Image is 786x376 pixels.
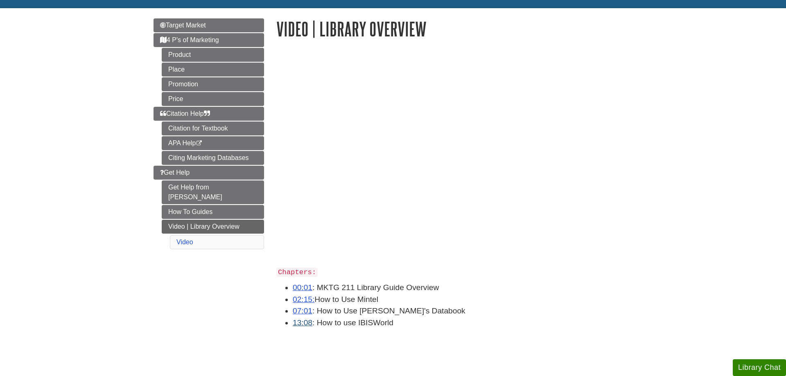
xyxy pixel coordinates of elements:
li: : How to Use [PERSON_NAME]'s Databook [293,305,632,317]
a: 00:01 [293,283,312,292]
a: Citation Help [154,107,264,121]
a: Product [162,48,264,62]
div: Guide Page Menu [154,18,264,251]
span: Target Market [160,22,206,29]
a: How To Guides [162,205,264,219]
a: Target Market [154,18,264,32]
i: This link opens in a new window [196,141,203,146]
a: Citing Marketing Databases [162,151,264,165]
a: Get Help from [PERSON_NAME] [162,180,264,204]
span: 4 P's of Marketing [160,36,219,43]
a: 07:01 [293,306,312,315]
code: Chapters: [276,268,318,277]
a: 02:15: [293,295,314,304]
a: Place [162,63,264,77]
a: Price [162,92,264,106]
a: APA Help [162,136,264,150]
li: How to Use Mintel [293,294,632,306]
a: Video [176,239,193,245]
a: 13:08 [293,318,312,327]
li: : How to use IBISWorld [293,317,632,329]
iframe: MKTG 211 Library Resources [276,66,632,266]
span: Citation Help [160,110,210,117]
a: Video | Library Overview [162,220,264,234]
span: Get Help [160,169,190,176]
button: Library Chat [733,359,786,376]
a: Get Help [154,166,264,180]
a: Citation for Textbook [162,122,264,135]
a: Promotion [162,77,264,91]
li: : MKTG 211 Library Guide Overview [293,282,632,294]
a: 4 P's of Marketing [154,33,264,47]
h1: Video | Library Overview [276,18,632,39]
